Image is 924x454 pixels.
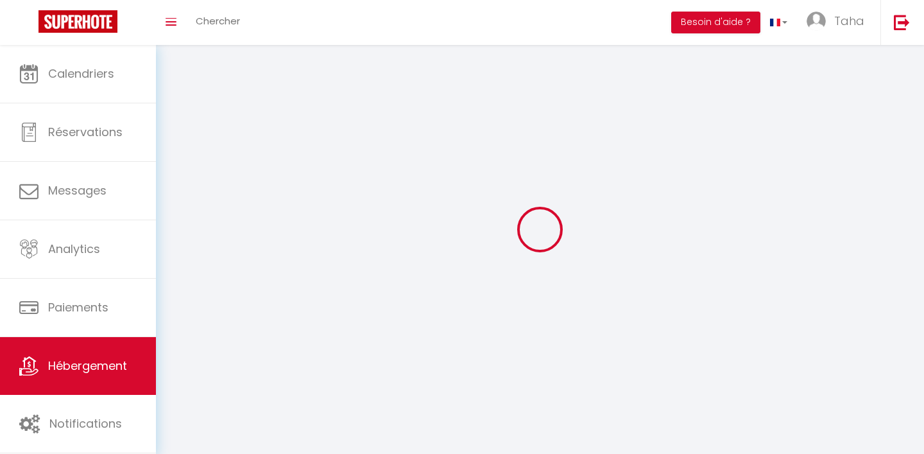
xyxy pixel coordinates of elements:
[671,12,760,33] button: Besoin d'aide ?
[196,14,240,28] span: Chercher
[38,10,117,33] img: Super Booking
[48,241,100,257] span: Analytics
[48,299,108,315] span: Paiements
[807,12,826,31] img: ...
[894,14,910,30] img: logout
[834,13,864,29] span: Taha
[48,65,114,82] span: Calendriers
[869,396,914,444] iframe: Chat
[49,415,122,432] span: Notifications
[10,5,49,44] button: Ouvrir le widget de chat LiveChat
[48,124,123,140] span: Réservations
[48,358,127,374] span: Hébergement
[48,182,107,198] span: Messages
